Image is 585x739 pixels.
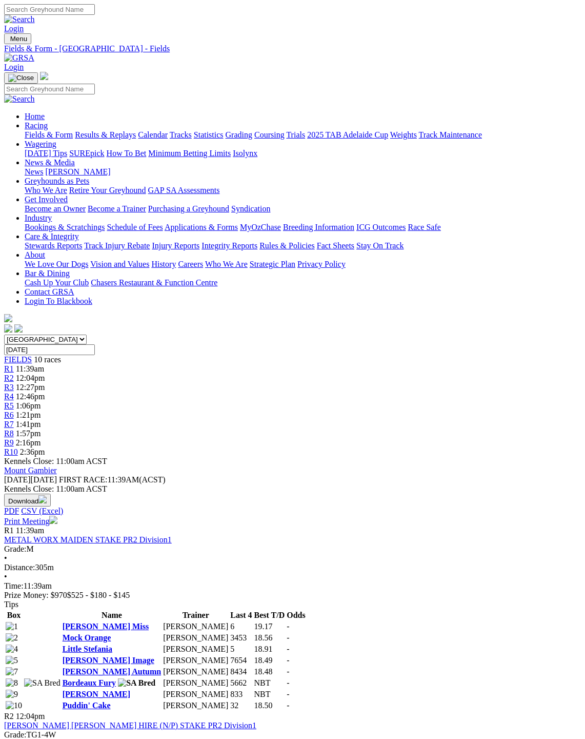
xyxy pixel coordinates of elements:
[107,223,163,231] a: Schedule of Fees
[259,241,315,250] a: Rules & Policies
[4,507,19,515] a: PDF
[6,656,18,665] img: 5
[25,121,48,130] a: Racing
[230,655,252,666] td: 7654
[25,287,74,296] a: Contact GRSA
[390,130,417,139] a: Weights
[7,611,21,619] span: Box
[25,177,89,185] a: Greyhounds as Pets
[4,563,35,572] span: Distance:
[4,721,256,730] a: [PERSON_NAME] [PERSON_NAME] HIRE (N/P) STAKE PR2 Division1
[4,84,95,94] input: Search
[25,278,89,287] a: Cash Up Your Club
[25,112,45,121] a: Home
[69,149,104,158] a: SUREpick
[63,633,111,642] a: Mock Orange
[287,645,289,653] span: -
[90,260,149,268] a: Vision and Values
[4,712,14,721] span: R2
[226,130,252,139] a: Grading
[63,645,112,653] a: Little Stefania
[4,438,14,447] span: R9
[6,690,18,699] img: 9
[4,544,581,554] div: M
[63,667,161,676] a: [PERSON_NAME] Autumn
[24,678,60,688] img: SA Bred
[163,621,229,632] td: [PERSON_NAME]
[254,701,286,711] td: 18.50
[16,392,45,401] span: 12:46pm
[201,241,257,250] a: Integrity Reports
[6,678,18,688] img: 8
[25,195,68,204] a: Get Involved
[230,701,252,711] td: 32
[254,667,286,677] td: 18.48
[4,475,31,484] span: [DATE]
[250,260,295,268] a: Strategic Plan
[230,667,252,677] td: 8434
[4,535,172,544] a: METAL WORX MAIDEN STAKE PR2 Division1
[4,475,57,484] span: [DATE]
[25,223,581,232] div: Industry
[4,63,24,71] a: Login
[230,621,252,632] td: 6
[75,130,136,139] a: Results & Replays
[231,204,270,213] a: Syndication
[148,204,229,213] a: Purchasing a Greyhound
[4,420,14,429] span: R7
[230,610,252,620] th: Last 4
[49,516,57,524] img: printer.svg
[163,655,229,666] td: [PERSON_NAME]
[286,130,305,139] a: Trials
[25,158,75,167] a: News & Media
[25,149,67,158] a: [DATE] Tips
[63,622,149,631] a: [PERSON_NAME] Miss
[178,260,203,268] a: Careers
[4,355,32,364] a: FIELDS
[317,241,354,250] a: Fact Sheets
[34,355,61,364] span: 10 races
[6,667,18,676] img: 7
[163,667,229,677] td: [PERSON_NAME]
[25,269,70,278] a: Bar & Dining
[4,554,7,562] span: •
[419,130,482,139] a: Track Maintenance
[63,701,111,710] a: Puddin' Cake
[254,689,286,699] td: NBT
[205,260,248,268] a: Who We Are
[25,167,43,176] a: News
[152,241,199,250] a: Injury Reports
[4,15,35,24] img: Search
[4,581,24,590] span: Time:
[25,260,88,268] a: We Love Our Dogs
[287,656,289,665] span: -
[4,411,14,419] span: R6
[59,475,166,484] span: 11:39AM(ACST)
[4,544,27,553] span: Grade:
[4,507,581,516] div: Download
[230,644,252,654] td: 5
[88,204,146,213] a: Become a Trainer
[6,701,22,710] img: 10
[4,517,57,526] a: Print Meeting
[16,526,44,535] span: 11:39am
[4,526,14,535] span: R1
[4,591,581,600] div: Prize Money: $970
[4,392,14,401] span: R4
[307,130,388,139] a: 2025 TAB Adelaide Cup
[25,186,581,195] div: Greyhounds as Pets
[170,130,192,139] a: Tracks
[25,278,581,287] div: Bar & Dining
[25,223,105,231] a: Bookings & Scratchings
[4,344,95,355] input: Select date
[297,260,346,268] a: Privacy Policy
[25,241,82,250] a: Stewards Reports
[10,35,27,43] span: Menu
[107,149,147,158] a: How To Bet
[4,457,107,465] span: Kennels Close: 11:00am ACST
[4,448,18,456] a: R10
[25,232,79,241] a: Care & Integrity
[4,44,581,53] div: Fields & Form - [GEOGRAPHIC_DATA] - Fields
[254,633,286,643] td: 18.56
